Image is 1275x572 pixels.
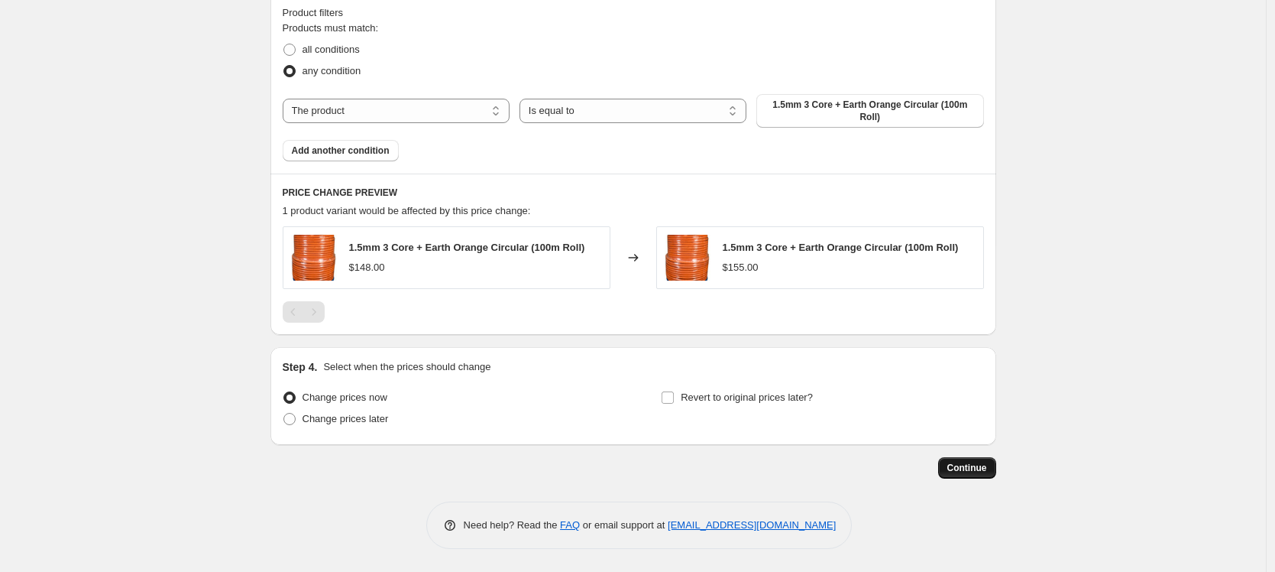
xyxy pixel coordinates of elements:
[756,94,983,128] button: 1.5mm 3 Core + Earth Orange Circular (100m Roll)
[283,187,984,199] h6: PRICE CHANGE PREVIEW
[303,392,387,403] span: Change prices now
[283,22,379,34] span: Products must match:
[283,140,399,161] button: Add another condition
[323,359,490,375] p: Select when the prices should change
[938,457,996,479] button: Continue
[665,235,710,281] img: OC153CE_80x.jpg
[681,392,813,403] span: Revert to original prices later?
[303,413,389,424] span: Change prices later
[765,99,974,123] span: 1.5mm 3 Core + Earth Orange Circular (100m Roll)
[723,260,759,275] div: $155.00
[668,519,836,531] a: [EMAIL_ADDRESS][DOMAIN_NAME]
[560,519,580,531] a: FAQ
[947,462,987,474] span: Continue
[580,519,668,531] span: or email support at
[292,145,390,157] span: Add another condition
[283,301,325,323] nav: Pagination
[464,519,561,531] span: Need help? Read the
[283,205,531,216] span: 1 product variant would be affected by this price change:
[349,260,385,275] div: $148.00
[723,242,959,253] span: 1.5mm 3 Core + Earth Orange Circular (100m Roll)
[283,359,318,375] h2: Step 4.
[349,242,585,253] span: 1.5mm 3 Core + Earth Orange Circular (100m Roll)
[303,44,360,55] span: all conditions
[283,5,984,21] div: Product filters
[303,65,361,76] span: any condition
[291,235,337,281] img: OC153CE_80x.jpg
